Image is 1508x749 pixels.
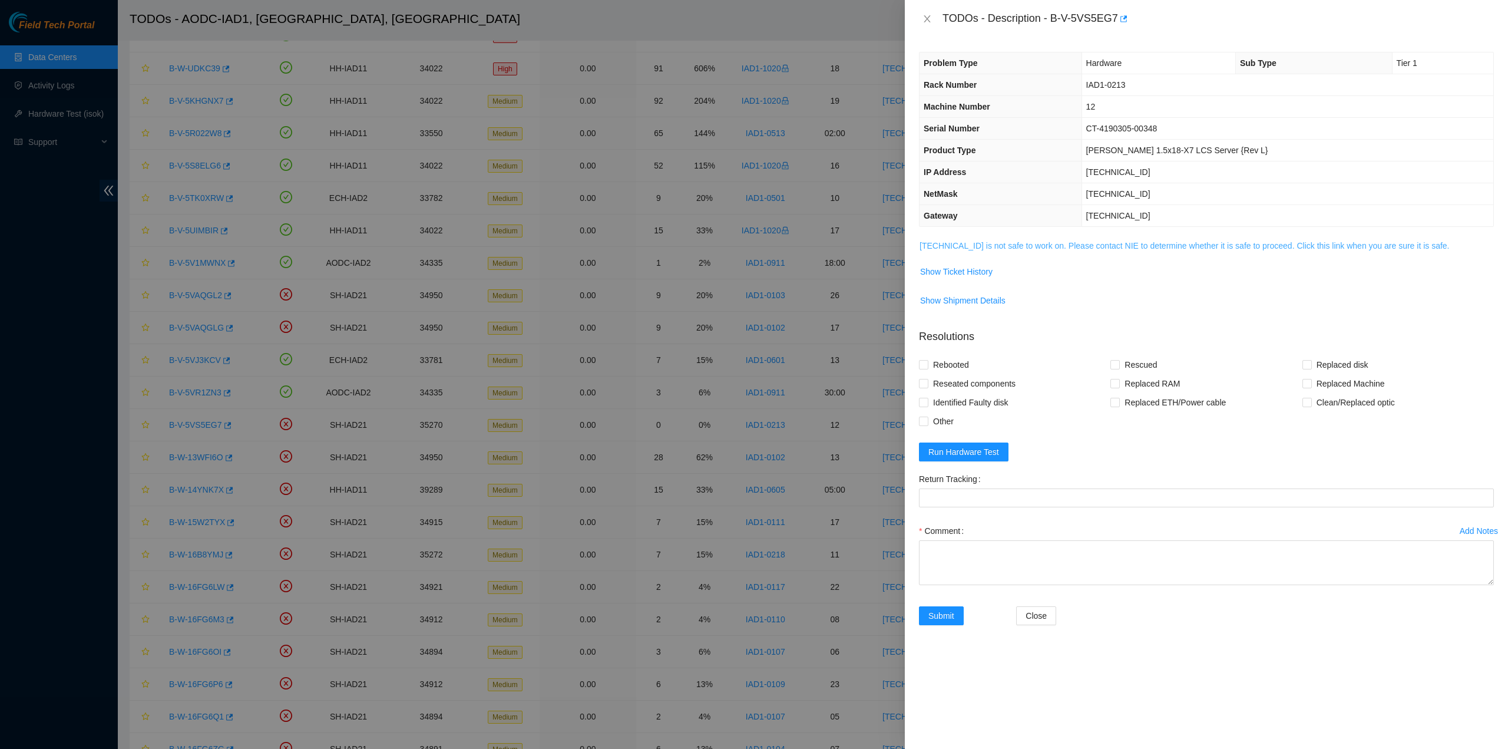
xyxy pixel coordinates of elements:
[924,146,975,155] span: Product Type
[1086,146,1268,155] span: [PERSON_NAME] 1.5x18-X7 LCS Server {Rev L}
[919,443,1008,461] button: Run Hardware Test
[1086,58,1122,68] span: Hardware
[919,14,935,25] button: Close
[919,489,1494,507] input: Return Tracking
[1120,393,1231,412] span: Replaced ETH/Power cable
[919,522,968,540] label: Comment
[1026,609,1047,622] span: Close
[928,355,974,374] span: Rebooted
[922,14,932,24] span: close
[1120,355,1162,374] span: Rescued
[1016,606,1056,625] button: Close
[1460,527,1498,535] div: Add Notes
[924,189,958,199] span: NetMask
[1086,80,1126,90] span: IAD1-0213
[920,291,1006,310] button: Show Shipment Details
[928,374,1020,393] span: Reseated components
[1086,211,1150,220] span: [TECHNICAL_ID]
[924,80,977,90] span: Rack Number
[920,294,1006,307] span: Show Shipment Details
[920,265,993,278] span: Show Ticket History
[928,446,999,458] span: Run Hardware Test
[1086,102,1096,111] span: 12
[943,9,1494,28] div: TODOs - Description - B-V-5VS5EG7
[924,102,990,111] span: Machine Number
[1086,167,1150,177] span: [TECHNICAL_ID]
[1312,374,1390,393] span: Replaced Machine
[1459,522,1499,540] button: Add Notes
[924,167,966,177] span: IP Address
[1086,189,1150,199] span: [TECHNICAL_ID]
[919,319,1494,345] p: Resolutions
[924,124,980,133] span: Serial Number
[1086,124,1158,133] span: CT-4190305-00348
[928,609,954,622] span: Submit
[1312,393,1400,412] span: Clean/Replaced optic
[919,606,964,625] button: Submit
[1240,58,1276,68] span: Sub Type
[920,262,993,281] button: Show Ticket History
[928,393,1013,412] span: Identified Faulty disk
[928,412,958,431] span: Other
[1120,374,1185,393] span: Replaced RAM
[924,58,978,68] span: Problem Type
[924,211,958,220] span: Gateway
[919,470,986,489] label: Return Tracking
[1397,58,1417,68] span: Tier 1
[1312,355,1373,374] span: Replaced disk
[919,540,1494,585] textarea: Comment
[920,241,1450,250] a: [TECHNICAL_ID] is not safe to work on. Please contact NIE to determine whether it is safe to proc...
